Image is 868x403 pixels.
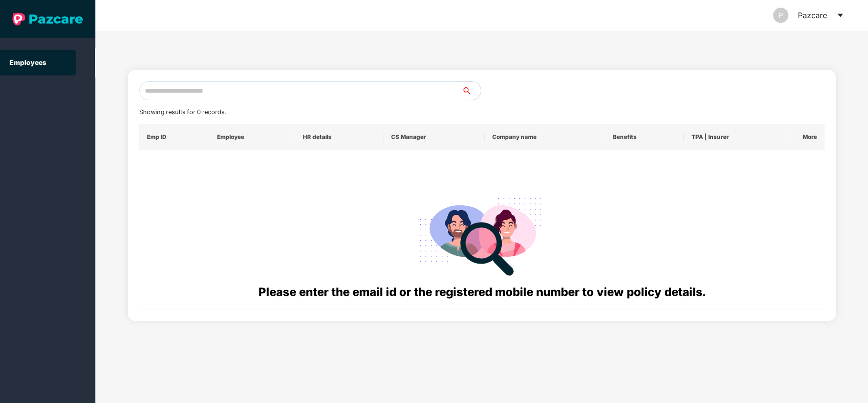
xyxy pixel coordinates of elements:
[139,124,209,150] th: Emp ID
[790,124,825,150] th: More
[461,87,481,95] span: search
[605,124,684,150] th: Benefits
[485,124,605,150] th: Company name
[258,285,705,299] span: Please enter the email id or the registered mobile number to view policy details.
[413,186,550,283] img: svg+xml;base64,PHN2ZyB4bWxucz0iaHR0cDovL3d3dy53My5vcmcvMjAwMC9zdmciIHdpZHRoPSIyODgiIGhlaWdodD0iMj...
[779,8,783,23] span: P
[139,108,226,116] span: Showing results for 0 records.
[295,124,384,150] th: HR details
[10,58,46,66] a: Employees
[684,124,790,150] th: TPA | Insurer
[383,124,485,150] th: CS Manager
[461,81,481,100] button: search
[209,124,295,150] th: Employee
[837,11,844,19] span: caret-down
